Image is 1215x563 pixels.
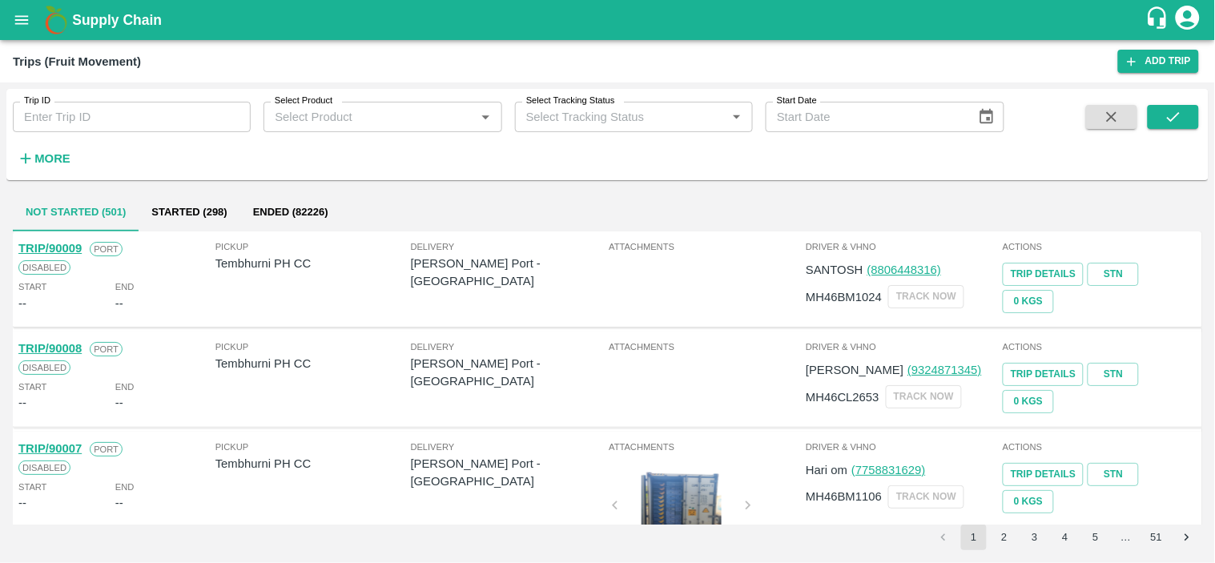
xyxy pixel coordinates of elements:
div: -- [115,394,123,412]
strong: More [34,152,70,165]
span: Start [18,480,46,494]
label: Select Product [275,95,332,107]
a: Trip Details [1003,263,1084,286]
b: Supply Chain [72,12,162,28]
span: Port [90,442,123,456]
span: Driver & VHNo [806,340,1000,354]
div: customer-support [1145,6,1173,34]
button: page 1 [961,525,987,550]
div: -- [18,394,26,412]
input: Select Product [268,107,470,127]
span: Port [90,242,123,256]
span: End [115,279,135,294]
button: Go to page 4 [1052,525,1078,550]
span: Driver & VHNo [806,239,1000,254]
button: 0 Kgs [1003,490,1054,513]
button: Open [726,107,747,127]
nav: pagination navigation [928,525,1202,550]
a: TRIP/90008 [18,342,82,355]
button: Go to page 2 [992,525,1017,550]
input: Start Date [766,102,965,132]
button: Go to page 51 [1144,525,1169,550]
button: Go to page 5 [1083,525,1108,550]
span: Actions [1003,340,1197,354]
p: Tembhurni PH CC [215,255,411,272]
button: Ended (82226) [240,193,341,231]
p: MH46BM1106 [806,488,882,505]
span: Pickup [215,239,411,254]
label: Select Tracking Status [526,95,615,107]
button: open drawer [3,2,40,38]
span: Hari om [806,464,847,477]
a: STN [1088,263,1139,286]
label: Start Date [777,95,817,107]
span: Driver & VHNo [806,440,1000,454]
p: MH46BM1024 [806,288,882,306]
p: [PERSON_NAME] Port - [GEOGRAPHIC_DATA] [411,455,606,491]
button: Go to next page [1174,525,1200,550]
button: Started (298) [139,193,239,231]
span: Disabled [18,260,70,275]
span: Pickup [215,340,411,354]
p: MH46CL2653 [806,388,879,406]
span: Actions [1003,239,1197,254]
p: [PERSON_NAME] Port - [GEOGRAPHIC_DATA] [411,355,606,391]
span: Pickup [215,440,411,454]
span: End [115,480,135,494]
p: Tembhurni PH CC [215,355,411,372]
span: Disabled [18,460,70,475]
img: logo [40,4,72,36]
button: Open [475,107,496,127]
span: Delivery [411,239,606,254]
a: (9324871345) [907,364,981,376]
a: Add Trip [1118,50,1199,73]
span: Start [18,279,46,294]
button: 0 Kgs [1003,290,1054,313]
span: Disabled [18,360,70,375]
button: Go to page 3 [1022,525,1048,550]
div: -- [115,295,123,312]
div: account of current user [1173,3,1202,37]
button: More [13,145,74,172]
input: Select Tracking Status [520,107,701,127]
a: TRIP/90009 [18,242,82,255]
button: Choose date [972,102,1002,132]
a: Trip Details [1003,363,1084,386]
a: STN [1088,463,1139,486]
span: SANTOSH [806,263,863,276]
label: Trip ID [24,95,50,107]
a: TRIP/90007 [18,442,82,455]
a: (7758831629) [851,464,925,477]
button: 0 Kgs [1003,390,1054,413]
span: Delivery [411,440,606,454]
span: Port [90,342,123,356]
button: Not Started (501) [13,193,139,231]
a: Supply Chain [72,9,1145,31]
a: STN [1088,363,1139,386]
div: … [1113,530,1139,545]
div: -- [18,295,26,312]
span: Actions [1003,440,1197,454]
a: (8806448316) [867,263,941,276]
span: Delivery [411,340,606,354]
div: Trips (Fruit Movement) [13,51,141,72]
span: Attachments [609,340,803,354]
div: -- [115,494,123,512]
input: Enter Trip ID [13,102,251,132]
span: Start [18,380,46,394]
a: Trip Details [1003,463,1084,486]
span: Attachments [609,239,803,254]
div: -- [18,494,26,512]
p: Tembhurni PH CC [215,455,411,473]
p: [PERSON_NAME] Port - [GEOGRAPHIC_DATA] [411,255,606,291]
span: Attachments [609,440,803,454]
span: End [115,380,135,394]
span: [PERSON_NAME] [806,364,903,376]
